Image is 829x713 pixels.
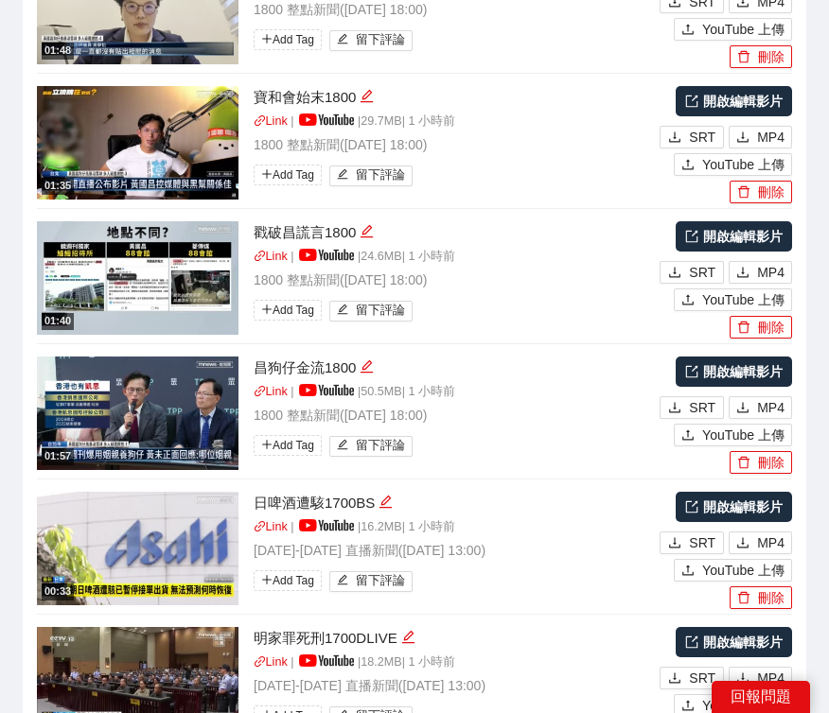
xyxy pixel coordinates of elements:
[737,185,750,200] span: delete
[254,655,288,669] a: linkLink
[685,365,698,378] span: export
[757,668,785,688] span: MP4
[737,591,750,606] span: delete
[42,448,74,464] div: 01:57
[668,671,681,687] span: download
[689,532,715,553] span: SRT
[254,570,322,591] span: Add Tag
[736,401,750,416] span: download
[685,635,698,649] span: export
[668,536,681,551] span: download
[702,154,785,175] span: YouTube 上傳
[660,126,724,148] button: downloadSRT
[730,586,792,609] button: delete刪除
[261,304,273,315] span: plus
[254,114,288,128] a: linkLink
[254,114,266,127] span: link
[329,30,414,51] button: edit留下評論
[360,86,374,109] div: 編輯
[737,321,750,336] span: delete
[254,134,655,155] p: 1800 整點新聞 ( [DATE] 18:00 )
[329,301,414,322] button: edit留下評論
[685,95,698,108] span: export
[729,531,792,554] button: downloadMP4
[401,630,415,644] span: edit
[37,221,238,335] img: 762c1a5e-3fb6-4ea7-95af-83eb4a8392aa.jpg
[401,627,415,650] div: 編輯
[660,261,724,284] button: downloadSRT
[736,536,750,551] span: download
[261,574,273,585] span: plus
[689,127,715,148] span: SRT
[676,86,792,116] a: 開啟編輯影片
[681,564,695,579] span: upload
[736,266,750,281] span: download
[685,500,698,513] span: export
[254,540,655,561] p: [DATE]-[DATE] 直播新聞 ( [DATE] 13:00 )
[757,127,785,148] span: MP4
[254,518,655,537] p: | | 16.2 MB | 1 小時前
[676,356,792,387] a: 開啟編輯影片
[254,385,266,397] span: link
[254,270,655,290] p: 1800 整點新聞 ( [DATE] 18:00 )
[757,262,785,283] span: MP4
[299,113,354,126] img: yt_logo_rgb_light.a676ea31.png
[702,560,785,581] span: YouTube 上傳
[730,451,792,474] button: delete刪除
[379,492,393,514] div: 編輯
[660,396,724,419] button: downloadSRT
[254,655,266,668] span: link
[702,425,785,445] span: YouTube 上傳
[42,43,74,59] div: 01:48
[254,520,288,533] a: linkLink
[736,671,750,687] span: download
[299,519,354,531] img: yt_logo_rgb_light.a676ea31.png
[757,532,785,553] span: MP4
[254,165,322,185] span: Add Tag
[668,266,681,281] span: download
[337,304,349,318] span: edit
[668,401,681,416] span: download
[254,435,322,456] span: Add Tag
[674,424,792,446] button: uploadYouTube 上傳
[261,168,273,180] span: plus
[360,221,374,244] div: 編輯
[254,113,655,131] p: | | 29.7 MB | 1 小時前
[736,130,750,146] span: download
[737,50,750,65] span: delete
[681,293,695,308] span: upload
[254,29,322,50] span: Add Tag
[42,313,74,329] div: 01:40
[329,436,414,457] button: edit留下評論
[254,385,288,398] a: linkLink
[676,627,792,657] a: 開啟編輯影片
[254,405,655,426] p: 1800 整點新聞 ( [DATE] 18:00 )
[689,262,715,283] span: SRT
[254,221,655,244] div: 戳破昌謊言1800
[689,668,715,688] span: SRT
[730,45,792,68] button: delete刪除
[668,130,681,146] span: download
[729,667,792,689] button: downloadMP4
[674,18,792,41] button: uploadYouTube 上傳
[676,221,792,252] a: 開啟編輯影片
[337,439,349,453] span: edit
[702,19,785,40] span: YouTube 上傳
[702,289,785,310] span: YouTube 上傳
[676,492,792,522] a: 開啟編輯影片
[299,384,354,396] img: yt_logo_rgb_light.a676ea31.png
[729,126,792,148] button: downloadMP4
[254,675,655,696] p: [DATE]-[DATE] 直播新聞 ( [DATE] 13:00 )
[329,165,414,186] button: edit留下評論
[254,250,266,262] span: link
[37,492,238,605] img: f274f874-8a21-4756-8bae-d46e54e9865b.jpg
[360,359,374,374] span: edit
[712,681,810,713] div: 回報問題
[757,397,785,418] span: MP4
[37,86,238,200] img: 9f2b6d3f-0938-49fa-be1f-a26e021dc6ab.jpg
[685,230,698,243] span: export
[360,356,374,379] div: 編輯
[681,428,695,443] span: upload
[254,356,655,379] div: 昌狗仔金流1800
[261,33,273,44] span: plus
